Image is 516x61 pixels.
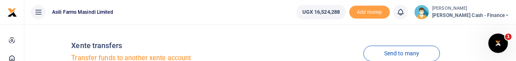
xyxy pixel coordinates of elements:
[414,5,429,19] img: profile-user
[414,5,509,19] a: profile-user [PERSON_NAME] [PERSON_NAME] Cash - Finance
[302,8,340,16] span: UGX 16,524,288
[293,5,349,19] li: Wallet ballance
[488,34,508,53] iframe: Intercom live chat
[7,9,17,15] a: logo-small logo-large logo-large
[349,6,390,19] li: Toup your wallet
[296,5,346,19] a: UGX 16,524,288
[505,34,512,40] span: 1
[349,8,390,15] a: Add money
[349,6,390,19] span: Add money
[49,8,116,16] span: Asili Farms Masindi Limited
[432,5,509,12] small: [PERSON_NAME]
[7,8,17,17] img: logo-small
[71,41,287,50] h4: Xente transfers
[432,12,509,19] span: [PERSON_NAME] Cash - Finance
